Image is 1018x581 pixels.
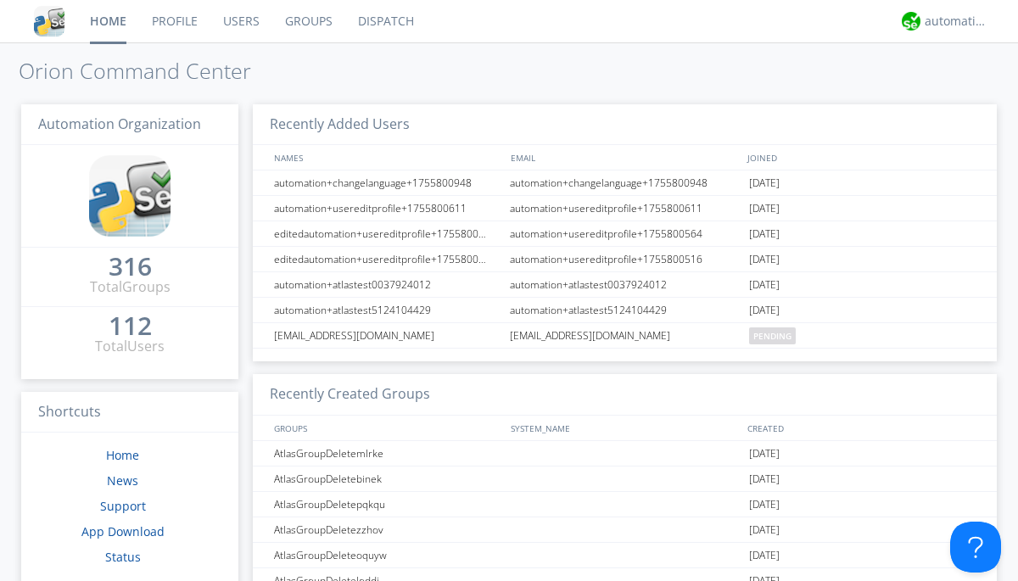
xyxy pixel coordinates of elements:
[506,323,745,348] div: [EMAIL_ADDRESS][DOMAIN_NAME]
[109,317,152,334] div: 112
[506,145,743,170] div: EMAIL
[109,317,152,337] a: 112
[253,170,997,196] a: automation+changelanguage+1755800948automation+changelanguage+1755800948[DATE]
[270,272,505,297] div: automation+atlastest0037924012
[749,298,780,323] span: [DATE]
[253,466,997,492] a: AtlasGroupDeletebinek[DATE]
[749,517,780,543] span: [DATE]
[81,523,165,539] a: App Download
[270,543,505,567] div: AtlasGroupDeleteoquyw
[749,272,780,298] span: [DATE]
[506,170,745,195] div: automation+changelanguage+1755800948
[749,466,780,492] span: [DATE]
[109,258,152,277] a: 316
[270,416,502,440] div: GROUPS
[506,416,743,440] div: SYSTEM_NAME
[749,543,780,568] span: [DATE]
[270,466,505,491] div: AtlasGroupDeletebinek
[253,543,997,568] a: AtlasGroupDeleteoquyw[DATE]
[253,196,997,221] a: automation+usereditprofile+1755800611automation+usereditprofile+1755800611[DATE]
[749,170,780,196] span: [DATE]
[506,221,745,246] div: automation+usereditprofile+1755800564
[925,13,988,30] div: automation+atlas
[253,247,997,272] a: editedautomation+usereditprofile+1755800516automation+usereditprofile+1755800516[DATE]
[749,441,780,466] span: [DATE]
[270,298,505,322] div: automation+atlastest5124104429
[749,221,780,247] span: [DATE]
[253,323,997,349] a: [EMAIL_ADDRESS][DOMAIN_NAME][EMAIL_ADDRESS][DOMAIN_NAME]pending
[270,196,505,221] div: automation+usereditprofile+1755800611
[506,298,745,322] div: automation+atlastest5124104429
[109,258,152,275] div: 316
[38,115,201,133] span: Automation Organization
[253,441,997,466] a: AtlasGroupDeletemlrke[DATE]
[253,104,997,146] h3: Recently Added Users
[21,392,238,433] h3: Shortcuts
[253,221,997,247] a: editedautomation+usereditprofile+1755800564automation+usereditprofile+1755800564[DATE]
[749,196,780,221] span: [DATE]
[105,549,141,565] a: Status
[253,272,997,298] a: automation+atlastest0037924012automation+atlastest0037924012[DATE]
[270,492,505,517] div: AtlasGroupDeletepqkqu
[270,170,505,195] div: automation+changelanguage+1755800948
[253,517,997,543] a: AtlasGroupDeletezzhov[DATE]
[749,327,796,344] span: pending
[253,298,997,323] a: automation+atlastest5124104429automation+atlastest5124104429[DATE]
[270,247,505,271] div: editedautomation+usereditprofile+1755800516
[506,247,745,271] div: automation+usereditprofile+1755800516
[950,522,1001,573] iframe: Toggle Customer Support
[270,517,505,542] div: AtlasGroupDeletezzhov
[270,441,505,466] div: AtlasGroupDeletemlrke
[749,492,780,517] span: [DATE]
[90,277,171,297] div: Total Groups
[107,472,138,489] a: News
[270,221,505,246] div: editedautomation+usereditprofile+1755800564
[743,145,981,170] div: JOINED
[253,374,997,416] h3: Recently Created Groups
[270,323,505,348] div: [EMAIL_ADDRESS][DOMAIN_NAME]
[270,145,502,170] div: NAMES
[743,416,981,440] div: CREATED
[506,196,745,221] div: automation+usereditprofile+1755800611
[95,337,165,356] div: Total Users
[902,12,920,31] img: d2d01cd9b4174d08988066c6d424eccd
[253,492,997,517] a: AtlasGroupDeletepqkqu[DATE]
[89,155,171,237] img: cddb5a64eb264b2086981ab96f4c1ba7
[506,272,745,297] div: automation+atlastest0037924012
[100,498,146,514] a: Support
[749,247,780,272] span: [DATE]
[106,447,139,463] a: Home
[34,6,64,36] img: cddb5a64eb264b2086981ab96f4c1ba7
